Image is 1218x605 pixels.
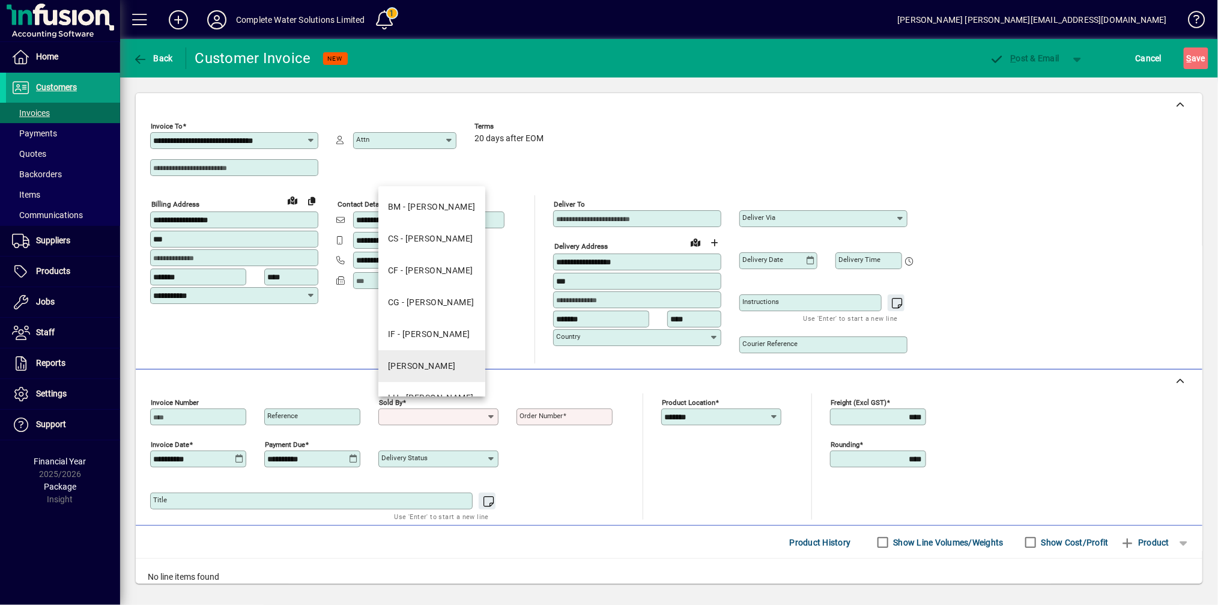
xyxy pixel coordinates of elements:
[831,440,859,449] mat-label: Rounding
[831,398,886,407] mat-label: Freight (excl GST)
[1039,537,1109,549] label: Show Cost/Profit
[1115,532,1175,553] button: Product
[838,255,880,264] mat-label: Delivery time
[6,205,120,225] a: Communications
[36,419,66,429] span: Support
[283,190,302,210] a: View on map
[6,287,120,317] a: Jobs
[378,318,485,350] mat-option: IF - Ian Fry
[195,49,311,68] div: Customer Invoice
[6,103,120,123] a: Invoices
[474,123,547,130] span: Terms
[388,264,473,277] div: CF - [PERSON_NAME]
[34,457,86,466] span: Financial Year
[388,201,476,213] div: BM - [PERSON_NAME]
[378,191,485,223] mat-option: BM - Blair McFarlane
[151,398,199,407] mat-label: Invoice number
[236,10,365,29] div: Complete Water Solutions Limited
[742,255,783,264] mat-label: Delivery date
[990,53,1059,63] span: ost & Email
[151,122,183,130] mat-label: Invoice To
[356,135,369,144] mat-label: Attn
[6,144,120,164] a: Quotes
[6,348,120,379] a: Reports
[6,123,120,144] a: Payments
[556,332,580,341] mat-label: Country
[378,350,485,382] mat-option: JB - Jeff Berkett
[12,108,50,118] span: Invoices
[36,52,58,61] span: Home
[388,392,474,404] div: LH - [PERSON_NAME]
[1136,49,1162,68] span: Cancel
[198,9,236,31] button: Profile
[36,82,77,92] span: Customers
[6,164,120,184] a: Backorders
[153,496,167,504] mat-label: Title
[378,287,485,318] mat-option: CG - Crystal Gaiger
[6,379,120,409] a: Settings
[302,191,321,210] button: Copy to Delivery address
[742,297,779,306] mat-label: Instructions
[1179,2,1203,41] a: Knowledge Base
[36,389,67,398] span: Settings
[36,358,65,368] span: Reports
[705,233,724,252] button: Choose address
[6,257,120,287] a: Products
[328,55,343,62] span: NEW
[12,129,57,138] span: Payments
[36,236,70,245] span: Suppliers
[130,47,176,69] button: Back
[378,382,485,414] mat-option: LH - Liam Hendren
[742,339,798,348] mat-label: Courier Reference
[742,213,775,222] mat-label: Deliver via
[267,412,298,420] mat-label: Reference
[36,297,55,306] span: Jobs
[395,509,489,523] mat-hint: Use 'Enter' to start a new line
[159,9,198,31] button: Add
[1187,53,1192,63] span: S
[388,296,474,309] div: CG - [PERSON_NAME]
[388,360,456,372] div: [PERSON_NAME]
[36,266,70,276] span: Products
[1184,47,1208,69] button: Save
[1011,53,1016,63] span: P
[265,440,305,449] mat-label: Payment due
[662,398,715,407] mat-label: Product location
[36,327,55,337] span: Staff
[520,412,563,420] mat-label: Order number
[785,532,856,553] button: Product History
[12,210,83,220] span: Communications
[120,47,186,69] app-page-header-button: Back
[133,53,173,63] span: Back
[12,190,40,199] span: Items
[12,169,62,179] span: Backorders
[378,255,485,287] mat-option: CF - Clint Fry
[6,184,120,205] a: Items
[151,440,189,449] mat-label: Invoice date
[136,559,1202,595] div: No line items found
[1121,533,1169,552] span: Product
[379,398,402,407] mat-label: Sold by
[686,233,705,252] a: View on map
[378,223,485,255] mat-option: CS - Carl Sladen
[44,482,76,491] span: Package
[388,233,473,245] div: CS - [PERSON_NAME]
[1133,47,1165,69] button: Cancel
[12,149,46,159] span: Quotes
[6,410,120,440] a: Support
[554,200,585,208] mat-label: Deliver To
[6,226,120,256] a: Suppliers
[804,311,898,325] mat-hint: Use 'Enter' to start a new line
[1187,49,1205,68] span: ave
[984,47,1065,69] button: Post & Email
[6,42,120,72] a: Home
[474,134,544,144] span: 20 days after EOM
[790,533,851,552] span: Product History
[388,328,470,341] div: IF - [PERSON_NAME]
[891,537,1004,549] label: Show Line Volumes/Weights
[897,10,1167,29] div: [PERSON_NAME] [PERSON_NAME][EMAIL_ADDRESS][DOMAIN_NAME]
[6,318,120,348] a: Staff
[381,454,428,462] mat-label: Delivery status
